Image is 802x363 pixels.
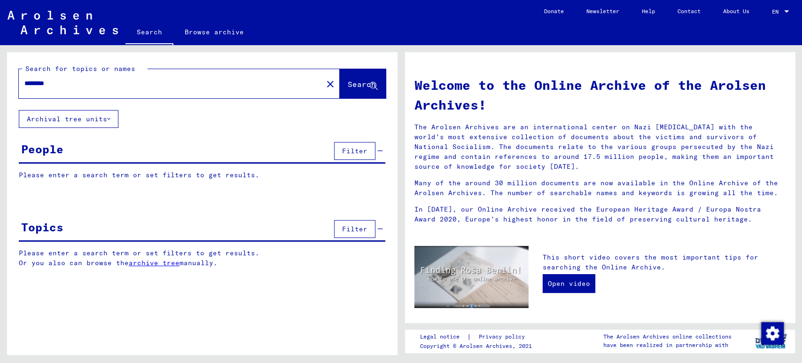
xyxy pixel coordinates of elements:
[543,253,786,272] p: This short video covers the most important tips for searching the Online Archive.
[21,141,63,158] div: People
[325,79,336,90] mat-icon: close
[753,329,788,353] img: yv_logo.png
[603,341,732,349] p: have been realized in partnership with
[603,332,732,341] p: The Arolsen Archives online collections
[348,79,376,89] span: Search
[334,142,375,160] button: Filter
[543,274,595,293] a: Open video
[471,332,536,342] a: Privacy policy
[414,205,786,224] p: In [DATE], our Online Archive received the European Heritage Award / Europa Nostra Award 2020, Eu...
[420,332,467,342] a: Legal notice
[342,147,367,155] span: Filter
[414,122,786,172] p: The Arolsen Archives are an international center on Nazi [MEDICAL_DATA] with the world’s most ext...
[414,178,786,198] p: Many of the around 30 million documents are now available in the Online Archive of the Arolsen Ar...
[125,21,173,45] a: Search
[761,322,784,345] img: Change consent
[19,170,385,180] p: Please enter a search term or set filters to get results.
[342,225,367,233] span: Filter
[8,11,118,34] img: Arolsen_neg.svg
[129,259,179,267] a: archive tree
[772,8,782,15] span: EN
[19,248,386,268] p: Please enter a search term or set filters to get results. Or you also can browse the manually.
[321,74,340,93] button: Clear
[25,64,135,73] mat-label: Search for topics or names
[420,342,536,350] p: Copyright © Arolsen Archives, 2021
[173,21,255,43] a: Browse archive
[420,332,536,342] div: |
[414,75,786,115] h1: Welcome to the Online Archive of the Arolsen Archives!
[334,220,375,238] button: Filter
[19,110,118,128] button: Archival tree units
[414,246,529,308] img: video.jpg
[340,69,386,98] button: Search
[21,219,63,236] div: Topics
